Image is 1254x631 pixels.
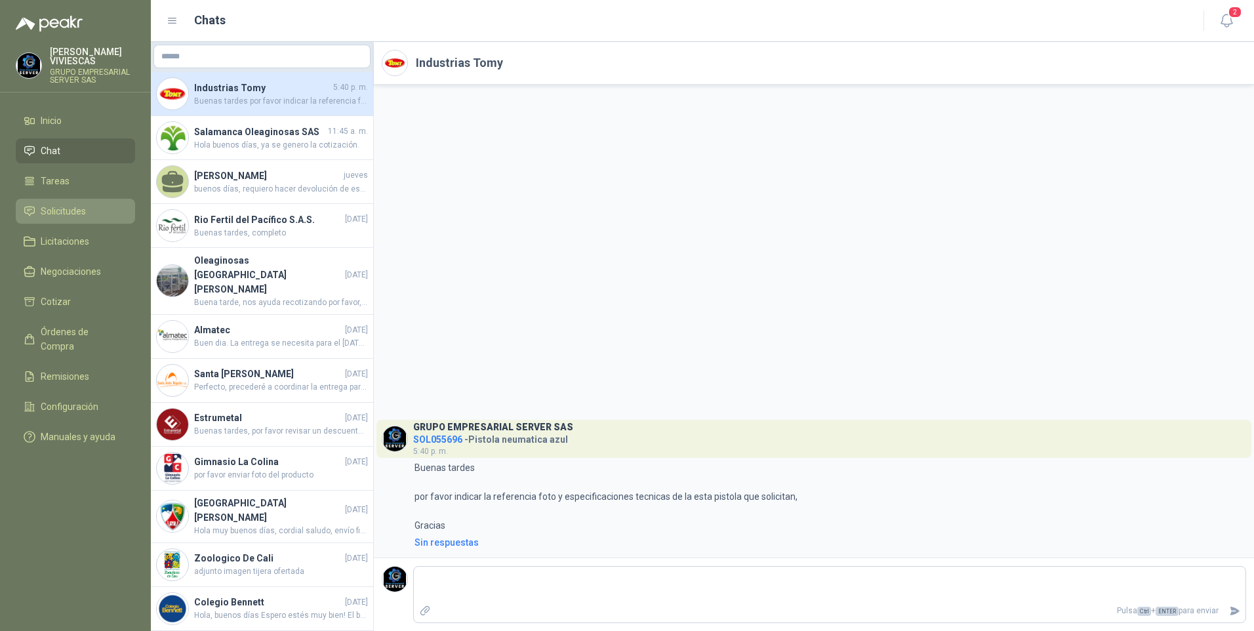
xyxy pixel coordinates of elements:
[194,296,368,309] span: Buena tarde, nos ayuda recotizando por favor, quedo atenta
[345,269,368,281] span: [DATE]
[157,122,188,153] img: Company Logo
[157,453,188,484] img: Company Logo
[194,425,368,438] span: Buenas tardes, por favor revisar un descuento total a todos los ítems. Están por encima casi un 4...
[345,412,368,424] span: [DATE]
[1215,9,1238,33] button: 2
[41,204,86,218] span: Solicitudes
[151,543,373,587] a: Company LogoZoologico De Cali[DATE]adjunto imagen tijera ofertada
[157,265,188,296] img: Company Logo
[157,593,188,624] img: Company Logo
[50,47,135,66] p: [PERSON_NAME] VIVIESCAS
[157,78,188,110] img: Company Logo
[41,325,123,354] span: Órdenes de Compra
[415,535,479,550] div: Sin respuestas
[41,399,98,414] span: Configuración
[194,183,368,195] span: buenos días, requiero hacer devolución de este producto ya que llego muy ancha
[16,169,135,193] a: Tareas
[151,204,373,248] a: Company LogoRio Fertil del Pacífico S.A.S.[DATE]Buenas tardes, completo
[151,248,373,315] a: Company LogoOleaginosas [GEOGRAPHIC_DATA][PERSON_NAME][DATE]Buena tarde, nos ayuda recotizando po...
[194,595,342,609] h4: Colegio Bennett
[413,431,573,443] h4: - Pistola neumatica azul
[413,447,448,456] span: 5:40 p. m.
[413,424,573,431] h3: GRUPO EMPRESARIAL SERVER SAS
[345,504,368,516] span: [DATE]
[345,368,368,380] span: [DATE]
[151,447,373,491] a: Company LogoGimnasio La Colina[DATE]por favor enviar foto del producto
[16,16,83,31] img: Logo peakr
[194,213,342,227] h4: Rio Fertil del Pacífico S.A.S.
[41,264,101,279] span: Negociaciones
[194,367,342,381] h4: Santa [PERSON_NAME]
[194,81,331,95] h4: Industrias Tomy
[50,68,135,84] p: GRUPO EMPRESARIAL SERVER SAS
[151,116,373,160] a: Company LogoSalamanca Oleaginosas SAS11:45 a. m.Hola buenos días, ya se genero la cotización.
[194,95,368,108] span: Buenas tardes por favor indicar la referencia foto y especificaciones tecnicas de la esta pistola...
[333,81,368,94] span: 5:40 p. m.
[194,381,368,394] span: Perfecto, precederé a coordinar la entrega para el día martes. Se lo agradezco mucho.
[382,51,407,75] img: Company Logo
[344,169,368,182] span: jueves
[41,430,115,444] span: Manuales y ayuda
[194,11,226,30] h1: Chats
[157,500,188,532] img: Company Logo
[41,369,89,384] span: Remisiones
[16,199,135,224] a: Solicitudes
[194,337,368,350] span: Buen dia. La entrega se necesita para el [DATE][PERSON_NAME]
[16,53,41,78] img: Company Logo
[41,174,70,188] span: Tareas
[41,113,62,128] span: Inicio
[415,460,798,533] p: Buenas tardes por favor indicar la referencia foto y especificaciones tecnicas de la esta pistola...
[16,229,135,254] a: Licitaciones
[16,394,135,419] a: Configuración
[16,364,135,389] a: Remisiones
[16,424,135,449] a: Manuales y ayuda
[194,253,342,296] h4: Oleaginosas [GEOGRAPHIC_DATA][PERSON_NAME]
[345,324,368,336] span: [DATE]
[194,323,342,337] h4: Almatec
[41,234,89,249] span: Licitaciones
[194,455,342,469] h4: Gimnasio La Colina
[151,359,373,403] a: Company LogoSanta [PERSON_NAME][DATE]Perfecto, precederé a coordinar la entrega para el día marte...
[157,210,188,241] img: Company Logo
[16,319,135,359] a: Órdenes de Compra
[151,315,373,359] a: Company LogoAlmatec[DATE]Buen dia. La entrega se necesita para el [DATE][PERSON_NAME]
[194,551,342,565] h4: Zoologico De Cali
[1137,607,1151,616] span: Ctrl
[1156,607,1179,616] span: ENTER
[41,144,60,158] span: Chat
[16,108,135,133] a: Inicio
[157,365,188,396] img: Company Logo
[16,259,135,284] a: Negociaciones
[194,565,368,578] span: adjunto imagen tijera ofertada
[328,125,368,138] span: 11:45 a. m.
[151,491,373,543] a: Company Logo[GEOGRAPHIC_DATA][PERSON_NAME][DATE]Hola muy buenos días, cordial saludo, envío ficha...
[194,525,368,537] span: Hola muy buenos días, cordial saludo, envío ficha técnica del producto ofertado.
[382,426,407,451] img: Company Logo
[416,54,503,72] h2: Industrias Tomy
[345,552,368,565] span: [DATE]
[194,469,368,481] span: por favor enviar foto del producto
[436,600,1224,622] p: Pulsa + para enviar
[345,213,368,226] span: [DATE]
[414,600,436,622] label: Adjuntar archivos
[194,411,342,425] h4: Estrumetal
[151,403,373,447] a: Company LogoEstrumetal[DATE]Buenas tardes, por favor revisar un descuento total a todos los ítems...
[194,125,325,139] h4: Salamanca Oleaginosas SAS
[1224,600,1245,622] button: Enviar
[345,596,368,609] span: [DATE]
[151,587,373,631] a: Company LogoColegio Bennett[DATE]Hola, buenos días Espero estés muy bien! El brazo hidráulico es ...
[41,295,71,309] span: Cotizar
[151,160,373,204] a: [PERSON_NAME]juevesbuenos días, requiero hacer devolución de este producto ya que llego muy ancha
[382,567,407,592] img: Company Logo
[194,609,368,622] span: Hola, buenos días Espero estés muy bien! El brazo hidráulico es para puertas normales Te voy a de...
[157,409,188,440] img: Company Logo
[1228,6,1242,18] span: 2
[157,549,188,580] img: Company Logo
[194,496,342,525] h4: [GEOGRAPHIC_DATA][PERSON_NAME]
[345,456,368,468] span: [DATE]
[194,139,368,152] span: Hola buenos días, ya se genero la cotización.
[194,227,368,239] span: Buenas tardes, completo
[412,535,1246,550] a: Sin respuestas
[151,72,373,116] a: Company LogoIndustrias Tomy5:40 p. m.Buenas tardes por favor indicar la referencia foto y especif...
[16,289,135,314] a: Cotizar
